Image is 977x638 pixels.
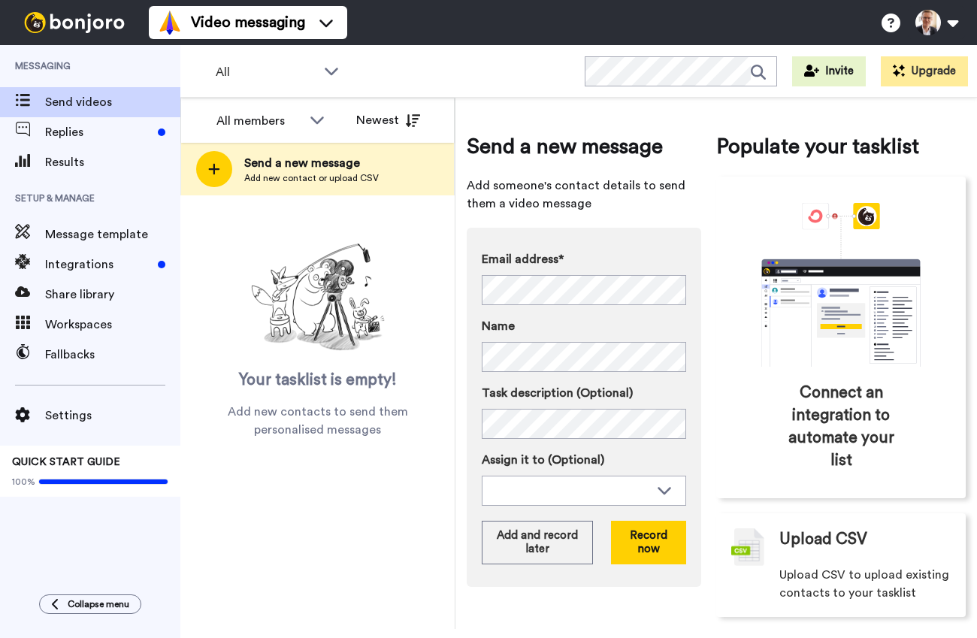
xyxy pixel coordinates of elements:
[12,476,35,488] span: 100%
[45,123,152,141] span: Replies
[467,177,701,213] span: Add someone's contact details to send them a video message
[45,256,152,274] span: Integrations
[611,521,686,564] button: Record now
[482,384,686,402] label: Task description (Optional)
[45,286,180,304] span: Share library
[239,369,397,392] span: Your tasklist is empty!
[18,12,131,33] img: bj-logo-header-white.svg
[716,132,966,162] span: Populate your tasklist
[68,598,129,610] span: Collapse menu
[881,56,968,86] button: Upgrade
[482,451,686,469] label: Assign it to (Optional)
[12,457,120,467] span: QUICK START GUIDE
[243,237,393,358] img: ready-set-action.png
[158,11,182,35] img: vm-color.svg
[203,403,432,439] span: Add new contacts to send them personalised messages
[731,528,764,566] img: csv-grey.png
[45,346,180,364] span: Fallbacks
[45,407,180,425] span: Settings
[39,594,141,614] button: Collapse menu
[244,172,379,184] span: Add new contact or upload CSV
[216,63,316,81] span: All
[45,153,180,171] span: Results
[45,316,180,334] span: Workspaces
[191,12,305,33] span: Video messaging
[482,521,593,564] button: Add and record later
[45,225,180,243] span: Message template
[482,317,515,335] span: Name
[482,250,686,268] label: Email address*
[216,112,302,130] div: All members
[467,132,701,162] span: Send a new message
[45,93,180,111] span: Send videos
[728,203,954,367] div: animation
[779,566,951,602] span: Upload CSV to upload existing contacts to your tasklist
[345,105,431,135] button: Newest
[792,56,866,86] button: Invite
[779,528,867,551] span: Upload CSV
[244,154,379,172] span: Send a new message
[780,382,902,472] span: Connect an integration to automate your list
